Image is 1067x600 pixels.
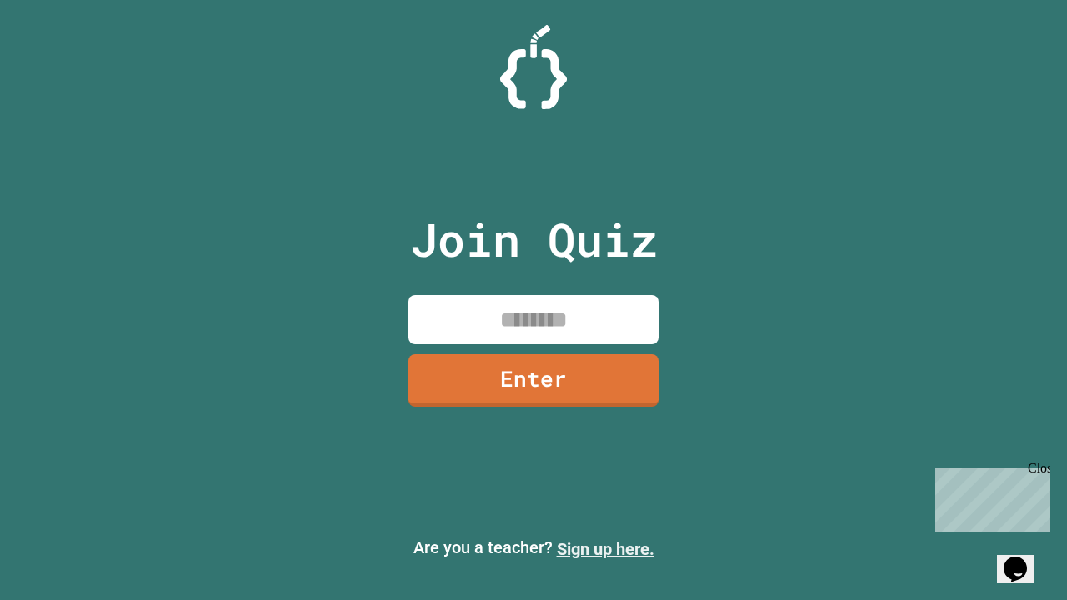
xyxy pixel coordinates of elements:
p: Join Quiz [410,205,658,274]
a: Sign up here. [557,539,654,559]
img: Logo.svg [500,25,567,109]
iframe: chat widget [997,533,1050,583]
a: Enter [408,354,659,407]
iframe: chat widget [929,461,1050,532]
div: Chat with us now!Close [7,7,115,106]
p: Are you a teacher? [13,535,1054,562]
